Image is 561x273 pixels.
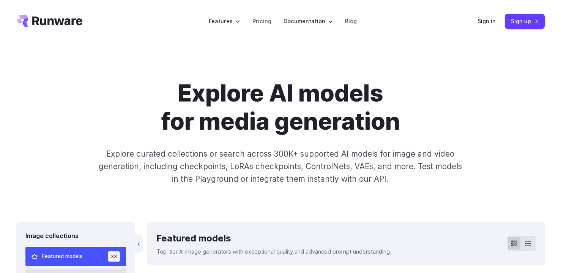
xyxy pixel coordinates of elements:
[477,17,496,25] a: Sign in
[25,231,126,241] div: Image collections
[25,247,126,266] button: Featured models 33
[69,79,492,135] h1: Explore AI models for media generation
[135,234,143,252] button: ‹
[209,17,240,25] label: Features
[16,15,82,27] a: Go to /
[252,17,271,25] a: Pricing
[284,17,333,25] label: Documentation
[505,14,545,29] a: Sign up
[108,251,120,262] span: 33
[42,252,82,261] span: Featured models
[345,17,357,25] a: Blog
[156,231,391,246] div: Featured models
[156,247,391,256] p: Top-tier AI image generators with exceptional quality and advanced prompt understanding.
[96,148,465,186] p: Explore curated collections or search across 300K+ supported AI models for image and video genera...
